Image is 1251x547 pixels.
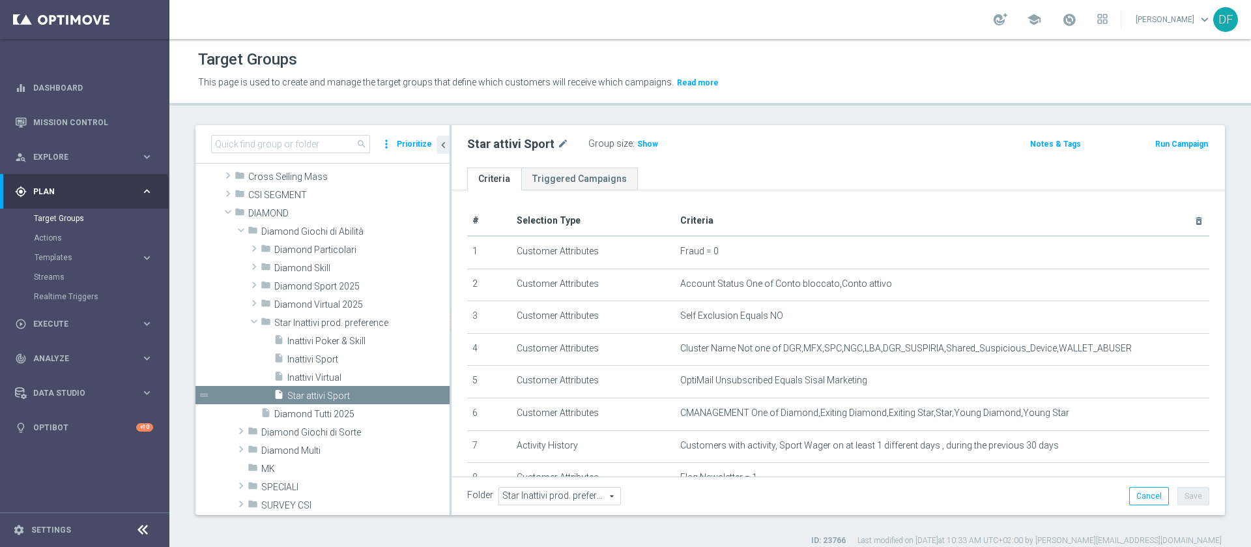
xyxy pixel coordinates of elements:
td: Customer Attributes [511,463,675,495]
i: folder [248,225,258,240]
button: Cancel [1129,487,1169,505]
button: Templates keyboard_arrow_right [34,252,154,263]
span: Criteria [680,215,713,226]
span: Diamond Giochi di Sorte [261,427,450,438]
i: insert_drive_file [274,389,284,404]
i: settings [13,524,25,536]
button: Save [1177,487,1209,505]
h2: Star attivi Sport [467,136,554,152]
span: Analyze [33,355,141,362]
h1: Target Groups [198,50,297,69]
td: 6 [467,398,511,430]
i: keyboard_arrow_right [141,387,153,399]
a: Realtime Triggers [34,291,136,302]
span: MK [261,464,450,475]
td: 2 [467,269,511,301]
div: Templates [35,254,141,261]
div: Analyze [15,353,141,364]
td: Customer Attributes [511,269,675,301]
div: Target Groups [34,209,168,228]
i: insert_drive_file [274,353,284,368]
i: folder [248,426,258,441]
div: Templates [34,248,168,267]
span: school [1027,12,1041,27]
span: OptiMail Unsubscribed Equals Sisal Marketing [680,375,867,386]
td: Customer Attributes [511,236,675,269]
button: gps_fixed Plan keyboard_arrow_right [14,186,154,197]
i: gps_fixed [15,186,27,198]
a: Streams [34,272,136,282]
span: Diamond Virtual 2025 [274,299,450,310]
button: play_circle_outline Execute keyboard_arrow_right [14,319,154,329]
a: Actions [34,233,136,243]
i: keyboard_arrow_right [141,252,153,264]
span: DIAMOND [248,208,450,219]
i: play_circle_outline [15,318,27,330]
td: 7 [467,430,511,463]
i: folder [261,243,271,258]
span: Account Status One of Conto bloccato,Conto attivo [680,278,892,289]
span: Execute [33,320,141,328]
td: 1 [467,236,511,269]
a: Target Groups [34,213,136,224]
span: Star attivi Sport [287,391,450,402]
td: 4 [467,333,511,366]
a: Optibot [33,410,136,445]
a: Settings [31,526,71,534]
i: delete_forever [1194,216,1204,226]
button: person_search Explore keyboard_arrow_right [14,152,154,162]
i: folder [235,207,245,222]
span: search [356,139,367,149]
span: This page is used to create and manage the target groups that define which customers will receive... [198,77,674,87]
td: Activity History [511,430,675,463]
div: Realtime Triggers [34,287,168,306]
i: keyboard_arrow_right [141,185,153,198]
div: Dashboard [15,70,153,105]
label: Last modified on [DATE] at 10:33 AM UTC+02:00 by [PERSON_NAME][EMAIL_ADDRESS][DOMAIN_NAME] [857,535,1222,546]
i: folder [235,188,245,203]
label: Folder [467,490,493,501]
td: 5 [467,366,511,398]
span: Diamond Multi [261,445,450,456]
div: Explore [15,151,141,163]
span: Diamond Particolari [274,244,450,256]
span: Diamond Skill [274,263,450,274]
span: SURVEY CSI [261,500,450,511]
div: Plan [15,186,141,198]
i: folder [261,261,271,276]
i: folder [235,170,245,185]
td: Customer Attributes [511,301,675,334]
button: lightbulb Optibot +10 [14,422,154,433]
i: keyboard_arrow_right [141,352,153,364]
i: folder [248,499,258,514]
td: 3 [467,301,511,334]
button: equalizer Dashboard [14,83,154,93]
label: ID: 23766 [811,535,846,546]
i: equalizer [15,82,27,94]
span: Plan [33,188,141,196]
div: track_changes Analyze keyboard_arrow_right [14,353,154,364]
span: Cross Selling Mass [248,171,450,183]
i: insert_drive_file [274,334,284,349]
span: Explore [33,153,141,161]
i: keyboard_arrow_right [141,318,153,330]
div: Execute [15,318,141,330]
button: chevron_left [437,136,450,154]
span: Fraud = 0 [680,246,719,257]
div: Optibot [15,410,153,445]
span: Cluster Name Not one of DGR,MFX,SPC,NGC,LBA,DGR_SUSPIRIA,Shared_Suspicious_Device,WALLET_ABUSER [680,343,1132,354]
button: Data Studio keyboard_arrow_right [14,388,154,398]
a: Triggered Campaigns [521,168,638,190]
i: folder [248,480,258,495]
i: insert_drive_file [261,407,271,422]
a: Dashboard [33,70,153,105]
button: Prioritize [395,136,434,153]
label: : [633,138,635,149]
i: folder [261,316,271,331]
button: Notes & Tags [1029,137,1082,151]
div: Actions [34,228,168,248]
span: Star Inattivi prod. preference [274,318,450,329]
div: +10 [136,423,153,432]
